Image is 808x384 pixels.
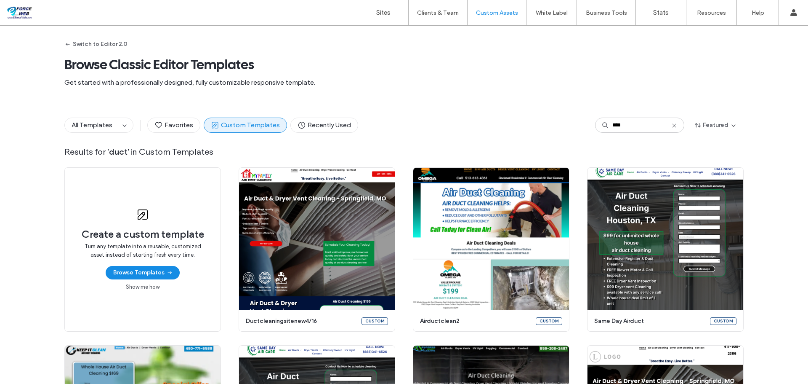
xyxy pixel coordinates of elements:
[82,242,204,259] span: Turn any template into a reusable, customized asset instead of starting fresh every time.
[64,146,744,157] span: Results for in Custom Templates
[126,283,159,291] a: Show me how
[752,9,764,16] label: Help
[154,121,193,130] span: Favorites
[82,228,204,241] span: Create a custom template
[710,317,736,325] div: Custom
[697,9,726,16] label: Resources
[420,317,531,325] span: airductclean2
[536,9,568,16] label: White Label
[536,317,562,325] div: Custom
[376,9,391,16] label: Sites
[688,118,744,132] button: Featured
[204,118,287,133] button: Custom Templates
[72,121,112,129] span: All Templates
[147,118,200,133] button: Favorites
[64,38,128,51] button: Switch to Editor 2.0
[107,147,129,157] span: ' duct '
[290,118,358,133] button: Recently Used
[476,9,518,16] label: Custom Assets
[594,317,705,325] span: same day airduct
[653,9,669,16] label: Stats
[586,9,627,16] label: Business Tools
[246,317,356,325] span: ductcleaningsitenew4/16
[64,56,744,73] span: Browse Classic Editor Templates
[64,78,744,87] span: Get started with a professionally designed, fully customizable responsive template.
[361,317,388,325] div: Custom
[298,121,351,130] span: Recently Used
[417,9,459,16] label: Clients & Team
[65,118,120,132] button: All Templates
[211,121,280,130] span: Custom Templates
[106,266,180,279] button: Browse Templates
